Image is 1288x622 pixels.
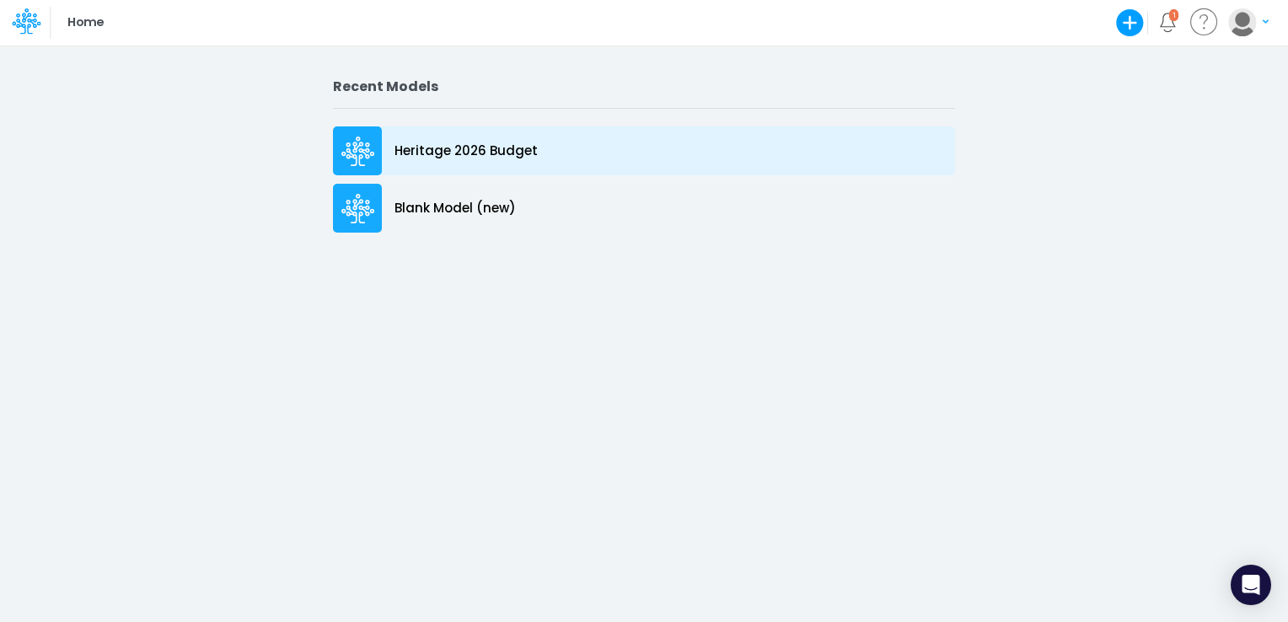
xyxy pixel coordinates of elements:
[67,13,104,32] p: Home
[1173,11,1176,19] div: 1 unread items
[333,180,955,237] a: Blank Model (new)
[333,78,955,94] h2: Recent Models
[1231,565,1271,605] div: Open Intercom Messenger
[394,142,538,161] p: Heritage 2026 Budget
[394,199,516,218] p: Blank Model (new)
[1158,13,1178,32] a: Notifications
[333,122,955,180] a: Heritage 2026 Budget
